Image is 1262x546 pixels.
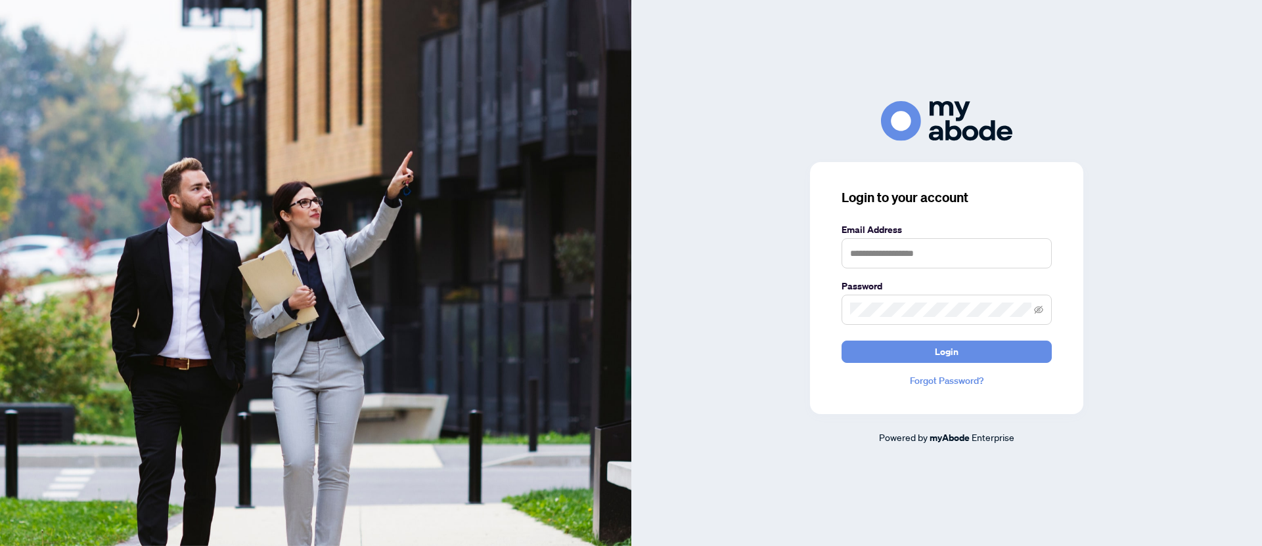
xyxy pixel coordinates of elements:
[842,188,1052,207] h3: Login to your account
[881,101,1012,141] img: ma-logo
[842,279,1052,293] label: Password
[842,341,1052,363] button: Login
[1034,305,1043,314] span: eye-invisible
[879,431,928,443] span: Powered by
[935,341,958,362] span: Login
[972,431,1014,443] span: Enterprise
[930,430,970,445] a: myAbode
[842,373,1052,388] a: Forgot Password?
[842,222,1052,237] label: Email Address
